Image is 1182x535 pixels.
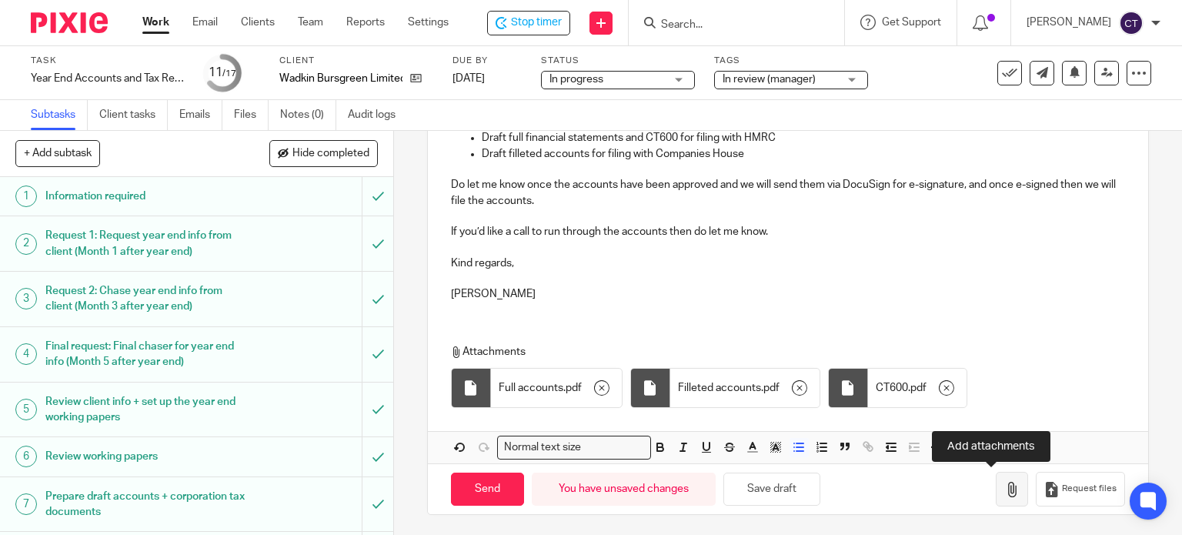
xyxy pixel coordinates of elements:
[482,146,1126,162] p: Draft filleted accounts for filing with Companies House
[346,15,385,30] a: Reports
[45,335,246,374] h1: Final request: Final chaser for year end info (Month 5 after year end)
[292,148,369,160] span: Hide completed
[482,130,1126,145] p: Draft full financial statements and CT600 for filing with HMRC
[408,15,449,30] a: Settings
[348,100,407,130] a: Audit logs
[549,74,603,85] span: In progress
[31,100,88,130] a: Subtasks
[678,380,761,396] span: Filleted accounts
[31,71,185,86] div: Year End Accounts and Tax Return
[1119,11,1144,35] img: svg%3E
[45,224,246,263] h1: Request 1: Request year end info from client (Month 1 after year end)
[45,279,246,319] h1: Request 2: Chase year end info from client (Month 3 after year end)
[566,380,582,396] span: pdf
[45,485,246,524] h1: Prepare draft accounts + corporation tax documents
[15,186,37,207] div: 1
[451,473,524,506] input: Send
[209,64,236,82] div: 11
[15,493,37,515] div: 7
[451,286,1126,302] p: [PERSON_NAME]
[1036,472,1125,507] button: Request files
[45,185,246,208] h1: Information required
[723,473,820,506] button: Save draft
[279,71,402,86] p: Wadkin Bursgreen Limited
[99,100,168,130] a: Client tasks
[1027,15,1111,30] p: [PERSON_NAME]
[142,15,169,30] a: Work
[451,344,1112,359] p: Attachments
[298,15,323,30] a: Team
[192,15,218,30] a: Email
[586,440,642,456] input: Search for option
[876,380,908,396] span: CT600
[15,288,37,309] div: 3
[723,74,816,85] span: In review (manager)
[45,390,246,430] h1: Review client info + set up the year end working papers
[451,256,1126,271] p: Kind regards,
[179,100,222,130] a: Emails
[451,177,1126,209] p: Do let me know once the accounts have been approved and we will send them via DocuSign for e-sign...
[269,140,378,166] button: Hide completed
[45,445,246,468] h1: Review working papers
[241,15,275,30] a: Clients
[499,380,563,396] span: Full accounts
[511,15,562,31] span: Stop timer
[15,233,37,255] div: 2
[15,343,37,365] div: 4
[280,100,336,130] a: Notes (0)
[15,140,100,166] button: + Add subtask
[670,369,820,407] div: .
[31,12,108,33] img: Pixie
[659,18,798,32] input: Search
[15,399,37,420] div: 5
[1062,483,1117,495] span: Request files
[541,55,695,67] label: Status
[497,436,651,460] div: Search for option
[501,440,585,456] span: Normal text size
[279,55,433,67] label: Client
[31,55,185,67] label: Task
[451,224,1126,239] p: If you’d like a call to run through the accounts then do let me know.
[868,369,967,407] div: .
[532,473,716,506] div: You have unsaved changes
[882,17,941,28] span: Get Support
[15,446,37,467] div: 6
[452,73,485,84] span: [DATE]
[222,69,236,78] small: /17
[234,100,269,130] a: Files
[487,11,570,35] div: Wadkin Bursgreen Limited - Year End Accounts and Tax Return
[452,55,522,67] label: Due by
[714,55,868,67] label: Tags
[910,380,927,396] span: pdf
[763,380,780,396] span: pdf
[491,369,622,407] div: .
